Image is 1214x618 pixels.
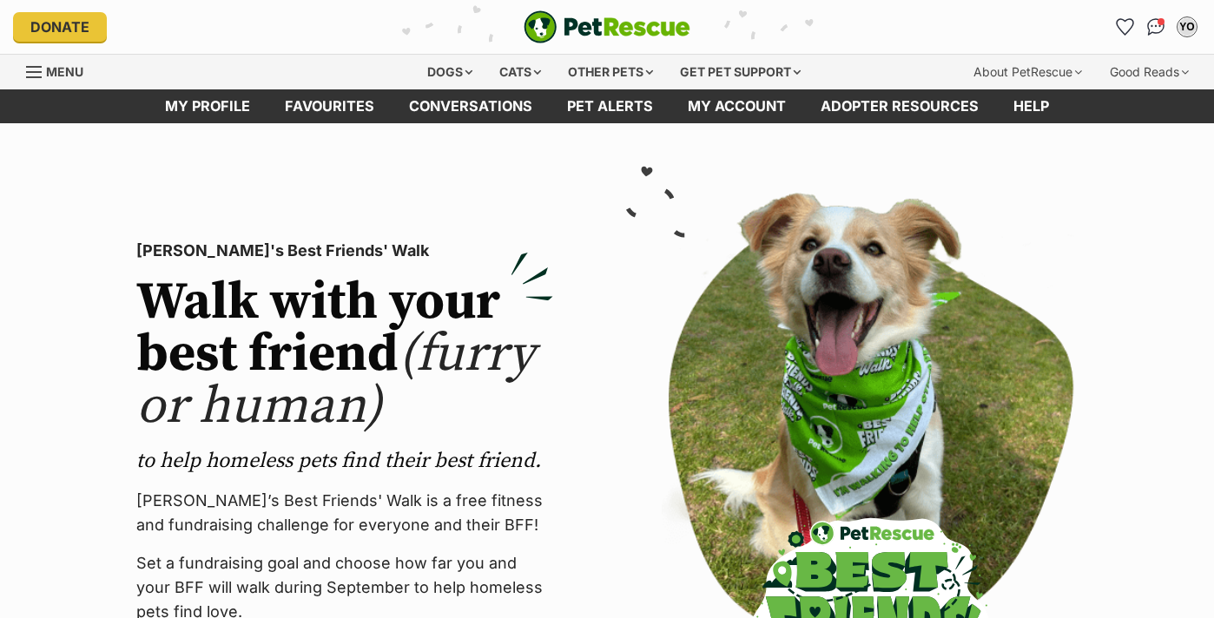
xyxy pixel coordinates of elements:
[1147,18,1165,36] img: chat-41dd97257d64d25036548639549fe6c8038ab92f7586957e7f3b1b290dea8141.svg
[136,489,553,537] p: [PERSON_NAME]’s Best Friends' Walk is a free fitness and fundraising challenge for everyone and t...
[961,55,1094,89] div: About PetRescue
[803,89,996,123] a: Adopter resources
[13,12,107,42] a: Donate
[46,64,83,79] span: Menu
[136,322,535,439] span: (furry or human)
[392,89,550,123] a: conversations
[136,277,553,433] h2: Walk with your best friend
[267,89,392,123] a: Favourites
[1178,18,1196,36] div: YO
[524,10,690,43] img: logo-e224e6f780fb5917bec1dbf3a21bbac754714ae5b6737aabdf751b685950b380.svg
[996,89,1066,123] a: Help
[1111,13,1201,41] ul: Account quick links
[1098,55,1201,89] div: Good Reads
[487,55,553,89] div: Cats
[136,239,553,263] p: [PERSON_NAME]'s Best Friends' Walk
[1173,13,1201,41] button: My account
[1142,13,1170,41] a: Conversations
[26,55,96,86] a: Menu
[670,89,803,123] a: My account
[136,447,553,475] p: to help homeless pets find their best friend.
[550,89,670,123] a: Pet alerts
[668,55,813,89] div: Get pet support
[524,10,690,43] a: PetRescue
[415,55,485,89] div: Dogs
[1111,13,1138,41] a: Favourites
[148,89,267,123] a: My profile
[556,55,665,89] div: Other pets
